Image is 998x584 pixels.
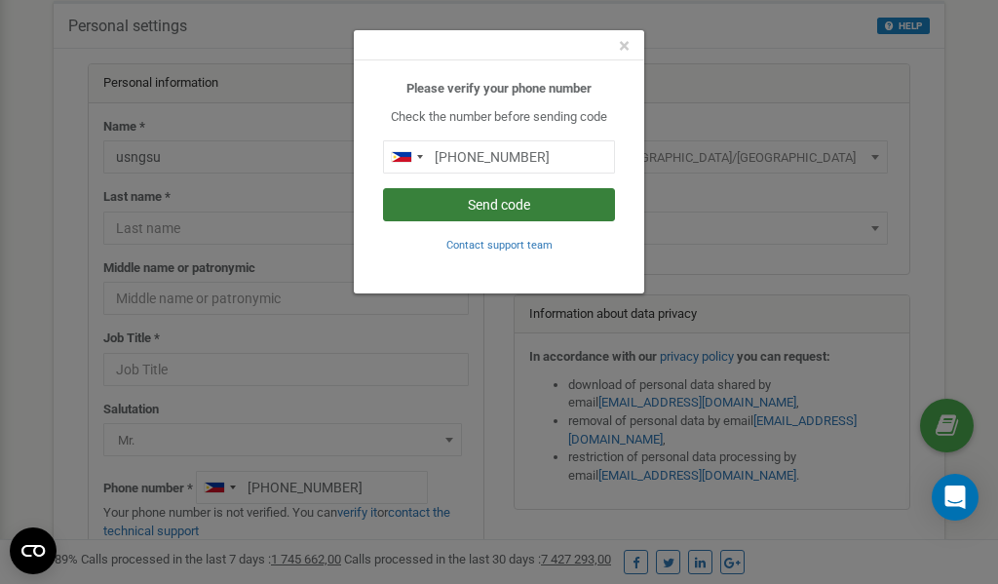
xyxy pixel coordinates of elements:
button: Send code [383,188,615,221]
div: Telephone country code [384,141,429,173]
span: × [619,34,630,58]
button: Open CMP widget [10,527,57,574]
a: Contact support team [446,237,553,252]
input: 0905 123 4567 [383,140,615,174]
small: Contact support team [446,239,553,252]
div: Open Intercom Messenger [932,474,979,521]
button: Close [619,36,630,57]
p: Check the number before sending code [383,108,615,127]
b: Please verify your phone number [406,81,592,96]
